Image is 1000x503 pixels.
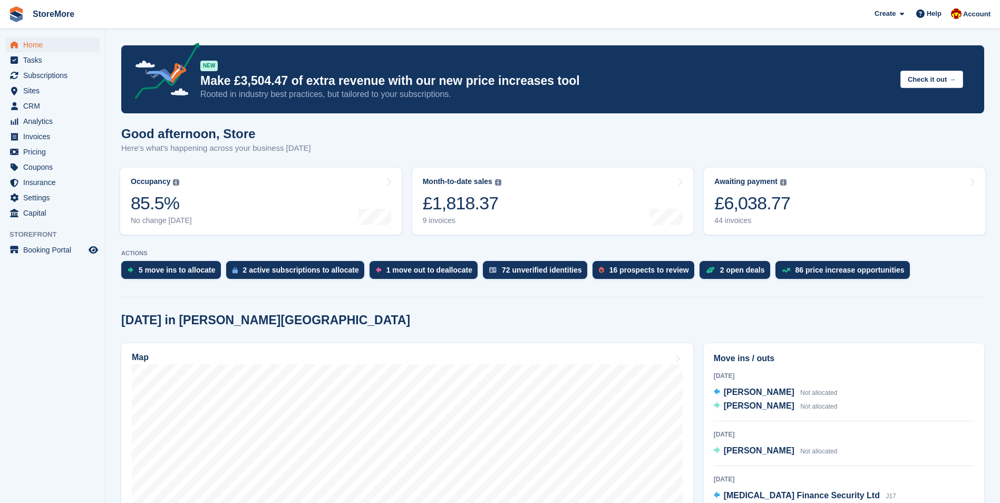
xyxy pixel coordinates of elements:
[121,313,410,327] h2: [DATE] in [PERSON_NAME][GEOGRAPHIC_DATA]
[173,179,179,186] img: icon-info-grey-7440780725fd019a000dd9b08b2336e03edf1995a4989e88bcd33f0948082b44.svg
[502,266,582,274] div: 72 unverified identities
[593,261,700,284] a: 16 prospects to review
[782,268,790,273] img: price_increase_opportunities-93ffe204e8149a01c8c9dc8f82e8f89637d9d84a8eef4429ea346261dce0b2c0.svg
[951,8,962,19] img: Store More Team
[714,371,974,381] div: [DATE]
[23,53,86,67] span: Tasks
[370,261,483,284] a: 1 move out to deallocate
[724,401,794,410] span: [PERSON_NAME]
[5,114,100,129] a: menu
[128,267,133,273] img: move_ins_to_allocate_icon-fdf77a2bb77ea45bf5b3d319d69a93e2d87916cf1d5bf7949dd705db3b84f3ca.svg
[23,175,86,190] span: Insurance
[780,179,787,186] img: icon-info-grey-7440780725fd019a000dd9b08b2336e03edf1995a4989e88bcd33f0948082b44.svg
[423,177,492,186] div: Month-to-date sales
[963,9,991,20] span: Account
[706,266,715,274] img: deal-1b604bf984904fb50ccaf53a9ad4b4a5d6e5aea283cecdc64d6e3604feb123c2.svg
[800,448,837,455] span: Not allocated
[724,446,794,455] span: [PERSON_NAME]
[23,160,86,175] span: Coupons
[5,175,100,190] a: menu
[200,73,892,89] p: Make £3,504.47 of extra revenue with our new price increases tool
[900,71,963,88] button: Check it out →
[232,267,238,274] img: active_subscription_to_allocate_icon-d502201f5373d7db506a760aba3b589e785aa758c864c3986d89f69b8ff3...
[495,179,501,186] img: icon-info-grey-7440780725fd019a000dd9b08b2336e03edf1995a4989e88bcd33f0948082b44.svg
[5,243,100,257] a: menu
[714,475,974,484] div: [DATE]
[5,190,100,205] a: menu
[795,266,905,274] div: 86 price increase opportunities
[714,352,974,365] h2: Move ins / outs
[800,403,837,410] span: Not allocated
[5,144,100,159] a: menu
[126,43,200,103] img: price-adjustments-announcement-icon-8257ccfd72463d97f412b2fc003d46551f7dbcb40ab6d574587a9cd5c0d94...
[5,129,100,144] a: menu
[121,261,226,284] a: 5 move ins to allocate
[23,206,86,220] span: Capital
[489,267,497,273] img: verify_identity-adf6edd0f0f0b5bbfe63781bf79b02c33cf7c696d77639b501bdc392416b5a36.svg
[23,83,86,98] span: Sites
[200,61,218,71] div: NEW
[23,190,86,205] span: Settings
[121,250,984,257] p: ACTIONS
[775,261,915,284] a: 86 price increase opportunities
[23,129,86,144] span: Invoices
[23,144,86,159] span: Pricing
[714,430,974,439] div: [DATE]
[23,243,86,257] span: Booking Portal
[87,244,100,256] a: Preview store
[131,216,192,225] div: No change [DATE]
[139,266,216,274] div: 5 move ins to allocate
[8,6,24,22] img: stora-icon-8386f47178a22dfd0bd8f6a31ec36ba5ce8667c1dd55bd0f319d3a0aa187defe.svg
[9,229,105,240] span: Storefront
[5,99,100,113] a: menu
[131,192,192,214] div: 85.5%
[132,353,149,362] h2: Map
[423,192,501,214] div: £1,818.37
[5,53,100,67] a: menu
[927,8,941,19] span: Help
[376,267,381,273] img: move_outs_to_deallocate_icon-f764333ba52eb49d3ac5e1228854f67142a1ed5810a6f6cc68b1a99e826820c5.svg
[714,192,790,214] div: £6,038.77
[724,388,794,396] span: [PERSON_NAME]
[886,492,896,500] span: J17
[714,400,838,413] a: [PERSON_NAME] Not allocated
[599,267,604,273] img: prospect-51fa495bee0391a8d652442698ab0144808aea92771e9ea1ae160a38d050c398.svg
[714,444,838,458] a: [PERSON_NAME] Not allocated
[200,89,892,100] p: Rooted in industry best practices, but tailored to your subscriptions.
[23,68,86,83] span: Subscriptions
[720,266,765,274] div: 2 open deals
[704,168,985,235] a: Awaiting payment £6,038.77 44 invoices
[386,266,472,274] div: 1 move out to deallocate
[724,491,880,500] span: [MEDICAL_DATA] Finance Security Ltd
[412,168,694,235] a: Month-to-date sales £1,818.37 9 invoices
[609,266,689,274] div: 16 prospects to review
[714,216,790,225] div: 44 invoices
[5,68,100,83] a: menu
[23,114,86,129] span: Analytics
[120,168,402,235] a: Occupancy 85.5% No change [DATE]
[5,83,100,98] a: menu
[875,8,896,19] span: Create
[23,37,86,52] span: Home
[243,266,359,274] div: 2 active subscriptions to allocate
[226,261,370,284] a: 2 active subscriptions to allocate
[121,127,311,141] h1: Good afternoon, Store
[5,206,100,220] a: menu
[23,99,86,113] span: CRM
[131,177,170,186] div: Occupancy
[714,386,838,400] a: [PERSON_NAME] Not allocated
[714,489,896,503] a: [MEDICAL_DATA] Finance Security Ltd J17
[121,142,311,154] p: Here's what's happening across your business [DATE]
[423,216,501,225] div: 9 invoices
[28,5,79,23] a: StoreMore
[700,261,775,284] a: 2 open deals
[800,389,837,396] span: Not allocated
[714,177,778,186] div: Awaiting payment
[5,160,100,175] a: menu
[483,261,593,284] a: 72 unverified identities
[5,37,100,52] a: menu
